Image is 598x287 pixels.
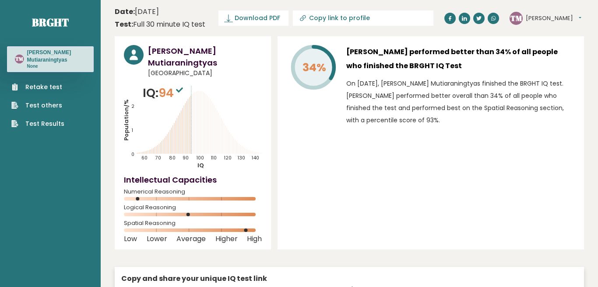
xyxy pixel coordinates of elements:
b: Test: [115,19,133,29]
span: Higher [215,237,238,241]
tspan: 0 [131,151,134,158]
div: Copy and share your unique IQ test link [121,273,577,284]
a: Brght [32,15,69,29]
span: [GEOGRAPHIC_DATA] [148,69,262,78]
tspan: 60 [141,155,148,161]
b: Date: [115,7,135,17]
h3: [PERSON_NAME] performed better than 34% of all people who finished the BRGHT IQ Test [346,45,575,73]
text: TM [510,13,522,23]
h4: Intellectual Capacities [124,174,262,186]
a: Download PDF [218,10,288,26]
span: Spatial Reasoning [124,221,262,225]
text: TM [15,55,23,62]
tspan: 2 [131,104,134,110]
span: High [247,237,262,241]
tspan: 120 [224,155,232,161]
span: 94 [158,85,185,101]
span: Lower [147,237,167,241]
span: Average [176,237,206,241]
tspan: 100 [196,155,204,161]
tspan: 90 [183,155,189,161]
tspan: 80 [169,155,176,161]
tspan: 110 [211,155,217,161]
p: None [27,63,86,69]
span: Numerical Reasoning [124,190,262,194]
div: Full 30 minute IQ test [115,19,205,30]
a: Retake test [11,83,64,92]
tspan: Population/% [122,99,130,141]
p: On [DATE], [PERSON_NAME] Mutiaraningtyas finished the BRGHT IQ test. [PERSON_NAME] performed bett... [346,77,575,126]
tspan: 140 [251,155,259,161]
button: [PERSON_NAME] [526,14,581,23]
h3: [PERSON_NAME] Mutiaraningtyas [148,45,262,69]
time: [DATE] [115,7,159,17]
span: Download PDF [235,14,280,23]
span: Low [124,237,137,241]
a: Test Results [11,119,64,128]
tspan: 130 [237,155,245,161]
p: IQ: [143,84,185,102]
tspan: 70 [155,155,161,161]
span: Logical Reasoning [124,206,262,209]
a: Test others [11,101,64,110]
tspan: 34% [303,60,326,75]
tspan: IQ [198,161,204,169]
h3: [PERSON_NAME] Mutiaraningtyas [27,49,86,63]
tspan: 1 [131,127,133,134]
